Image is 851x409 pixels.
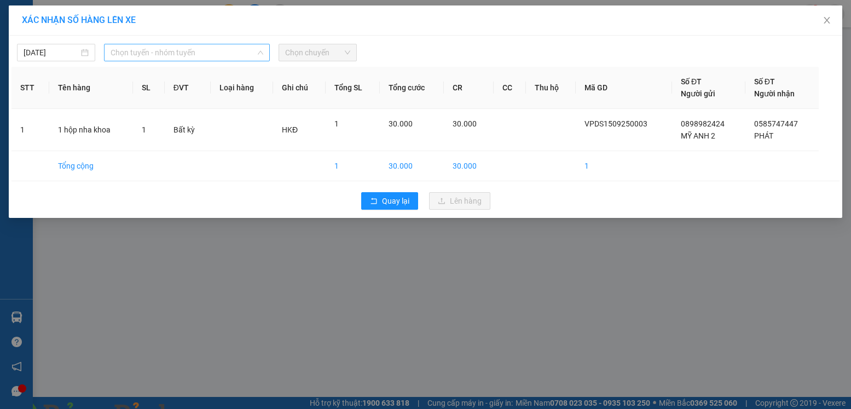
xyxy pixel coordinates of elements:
[11,67,49,109] th: STT
[681,77,702,86] span: Số ĐT
[24,47,79,59] input: 15/09/2025
[681,119,725,128] span: 0898982424
[11,109,49,151] td: 1
[3,71,115,77] span: [PERSON_NAME]:
[30,59,134,68] span: -----------------------------------------
[494,67,526,109] th: CC
[142,125,146,134] span: 1
[326,67,380,109] th: Tổng SL
[370,197,378,206] span: rollback
[326,151,380,181] td: 1
[24,79,67,86] span: 07:31:31 [DATE]
[380,67,444,109] th: Tổng cước
[49,67,133,109] th: Tên hàng
[86,49,134,55] span: Hotline: 19001152
[754,89,795,98] span: Người nhận
[273,67,326,109] th: Ghi chú
[380,151,444,181] td: 30.000
[133,67,164,109] th: SL
[165,109,211,151] td: Bất kỳ
[49,109,133,151] td: 1 hộp nha khoa
[165,67,211,109] th: ĐVT
[453,119,477,128] span: 30.000
[681,131,715,140] span: MỸ ANH 2
[389,119,413,128] span: 30.000
[754,131,773,140] span: PHÁT
[429,192,490,210] button: uploadLên hàng
[526,67,576,109] th: Thu hộ
[4,7,53,55] img: logo
[257,49,264,56] span: down
[111,44,263,61] span: Chọn tuyến - nhóm tuyến
[55,70,115,78] span: VPDS1509250003
[86,6,150,15] strong: ĐỒNG PHƯỚC
[86,33,150,47] span: 01 Võ Văn Truyện, KP.1, Phường 2
[49,151,133,181] td: Tổng cộng
[22,15,136,25] span: XÁC NHẬN SỐ HÀNG LÊN XE
[681,89,715,98] span: Người gửi
[754,119,798,128] span: 0585747447
[444,67,494,109] th: CR
[285,44,350,61] span: Chọn chuyến
[382,195,409,207] span: Quay lại
[576,151,672,181] td: 1
[444,151,494,181] td: 30.000
[282,125,298,134] span: HKĐ
[3,79,67,86] span: In ngày:
[584,119,647,128] span: VPDS1509250003
[576,67,672,109] th: Mã GD
[86,18,147,31] span: Bến xe [GEOGRAPHIC_DATA]
[361,192,418,210] button: rollbackQuay lại
[812,5,842,36] button: Close
[754,77,775,86] span: Số ĐT
[211,67,273,109] th: Loại hàng
[823,16,831,25] span: close
[334,119,339,128] span: 1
